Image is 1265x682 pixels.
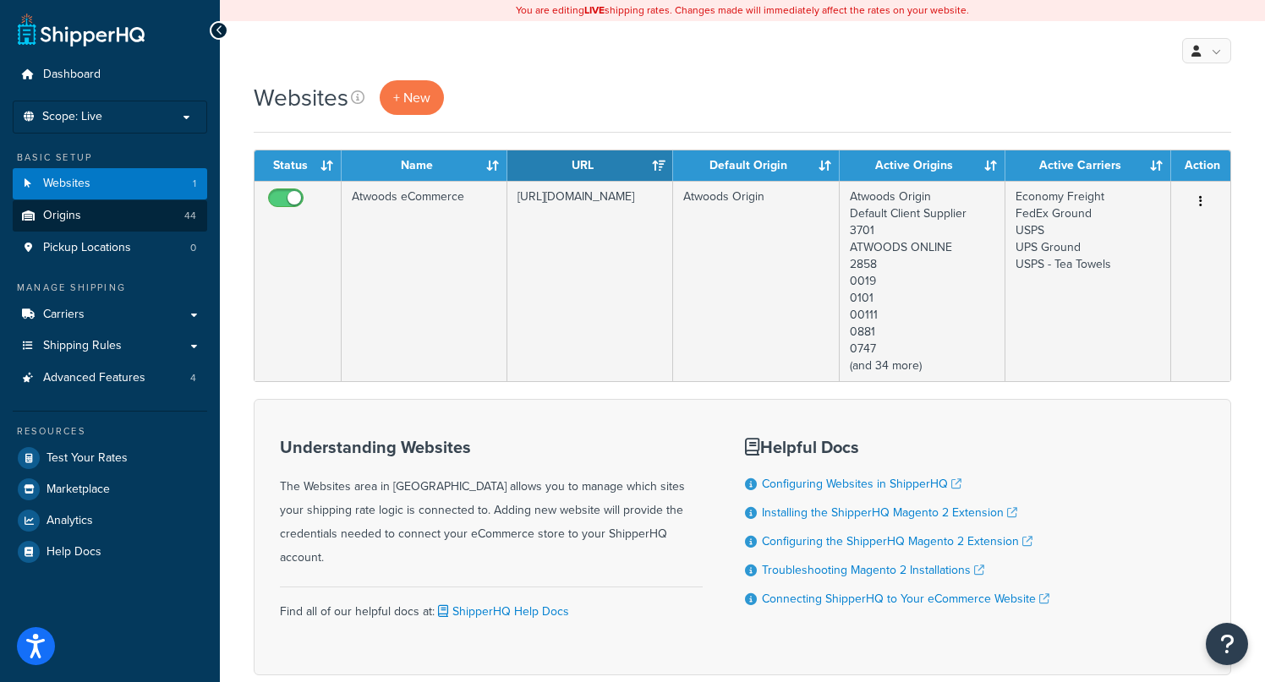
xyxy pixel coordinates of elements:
[254,81,348,114] h1: Websites
[762,590,1049,608] a: Connecting ShipperHQ to Your eCommerce Website
[13,232,207,264] a: Pickup Locations 0
[673,150,839,181] th: Default Origin: activate to sort column ascending
[13,363,207,394] li: Advanced Features
[13,59,207,90] a: Dashboard
[507,181,673,381] td: [URL][DOMAIN_NAME]
[42,110,102,124] span: Scope: Live
[507,150,673,181] th: URL: activate to sort column ascending
[43,371,145,385] span: Advanced Features
[47,514,93,528] span: Analytics
[342,150,507,181] th: Name: activate to sort column ascending
[184,209,196,223] span: 44
[47,451,128,466] span: Test Your Rates
[840,150,1005,181] th: Active Origins: activate to sort column ascending
[43,177,90,191] span: Websites
[673,181,839,381] td: Atwoods Origin
[762,532,1032,550] a: Configuring the ShipperHQ Magento 2 Extension
[280,438,703,570] div: The Websites area in [GEOGRAPHIC_DATA] allows you to manage which sites your shipping rate logic ...
[13,424,207,439] div: Resources
[1005,181,1171,381] td: Economy Freight FedEx Ground USPS UPS Ground USPS - Tea Towels
[13,281,207,295] div: Manage Shipping
[47,483,110,497] span: Marketplace
[190,371,196,385] span: 4
[435,603,569,620] a: ShipperHQ Help Docs
[43,308,85,322] span: Carriers
[342,181,507,381] td: Atwoods eCommerce
[762,504,1017,521] a: Installing the ShipperHQ Magento 2 Extension
[840,181,1005,381] td: Atwoods Origin Default Client Supplier 3701 ATWOODS ONLINE 2858 0019 0101 00111 0881 0747 (and 34...
[1171,150,1230,181] th: Action
[13,200,207,232] li: Origins
[280,438,703,456] h3: Understanding Websites
[13,537,207,567] a: Help Docs
[13,330,207,362] a: Shipping Rules
[43,209,81,223] span: Origins
[393,88,430,107] span: + New
[13,168,207,199] a: Websites 1
[13,232,207,264] li: Pickup Locations
[13,150,207,165] div: Basic Setup
[18,13,145,46] a: ShipperHQ Home
[13,443,207,473] a: Test Your Rates
[13,363,207,394] a: Advanced Features 4
[190,241,196,255] span: 0
[584,3,605,18] b: LIVE
[380,80,444,115] a: + New
[762,561,984,579] a: Troubleshooting Magento 2 Installations
[13,299,207,330] a: Carriers
[47,545,101,559] span: Help Docs
[43,339,122,353] span: Shipping Rules
[13,168,207,199] li: Websites
[1206,623,1248,665] button: Open Resource Center
[43,68,101,82] span: Dashboard
[13,505,207,536] a: Analytics
[762,475,961,493] a: Configuring Websites in ShipperHQ
[1005,150,1171,181] th: Active Carriers: activate to sort column ascending
[13,474,207,505] a: Marketplace
[745,438,1049,456] h3: Helpful Docs
[43,241,131,255] span: Pickup Locations
[193,177,196,191] span: 1
[13,200,207,232] a: Origins 44
[255,150,342,181] th: Status: activate to sort column ascending
[280,587,703,624] div: Find all of our helpful docs at:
